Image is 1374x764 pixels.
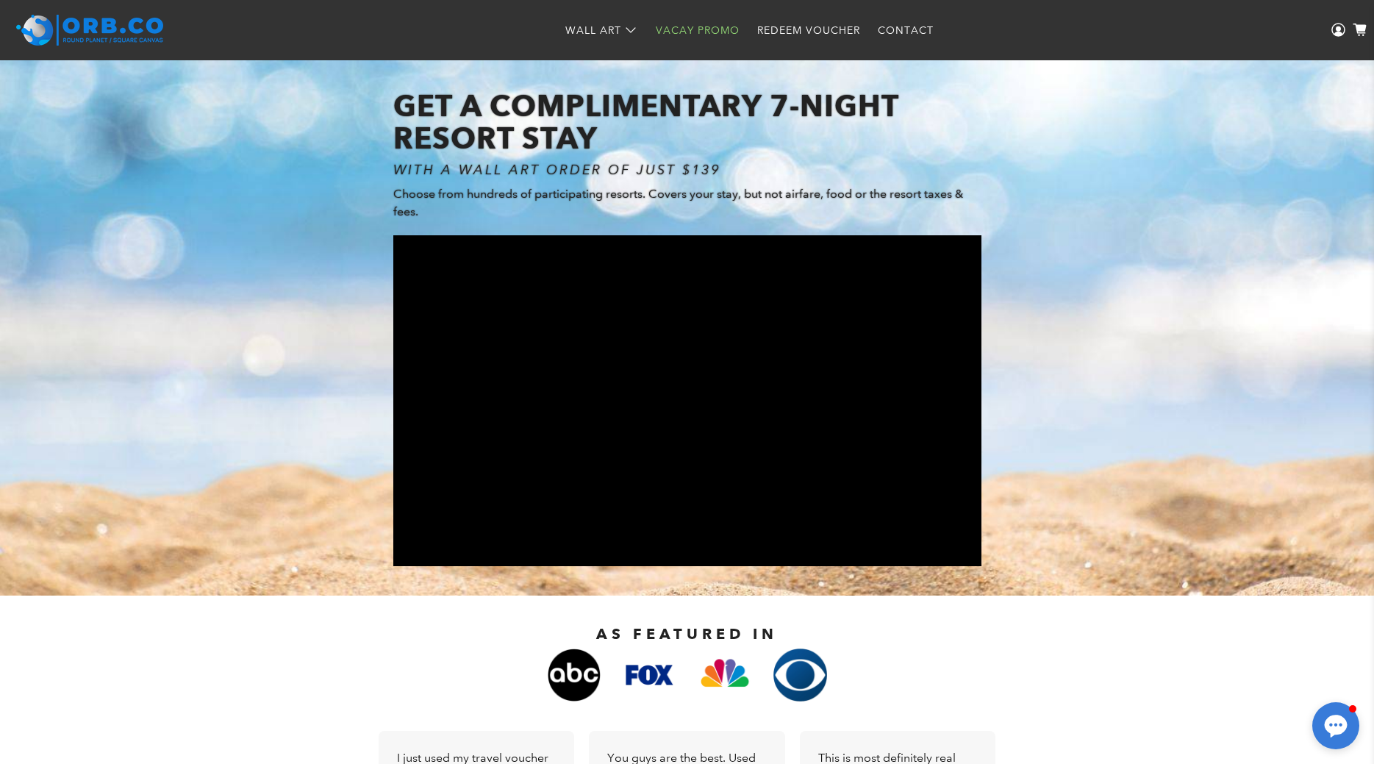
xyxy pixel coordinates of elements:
span: Choose from hundreds of participating resorts. Covers your stay, but not airfare, food or the res... [393,187,963,218]
iframe: Embedded Youtube Video [393,235,981,566]
i: WITH A WALL ART ORDER OF JUST $139 [393,162,720,178]
a: Contact [869,11,942,50]
a: Vacay Promo [647,11,748,50]
a: Redeem Voucher [748,11,869,50]
button: Open chat window [1312,702,1359,749]
h1: GET A COMPLIMENTARY 7-NIGHT RESORT STAY [393,90,981,154]
h2: AS FEATURED IN [342,625,1033,643]
a: Wall Art [557,11,647,50]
